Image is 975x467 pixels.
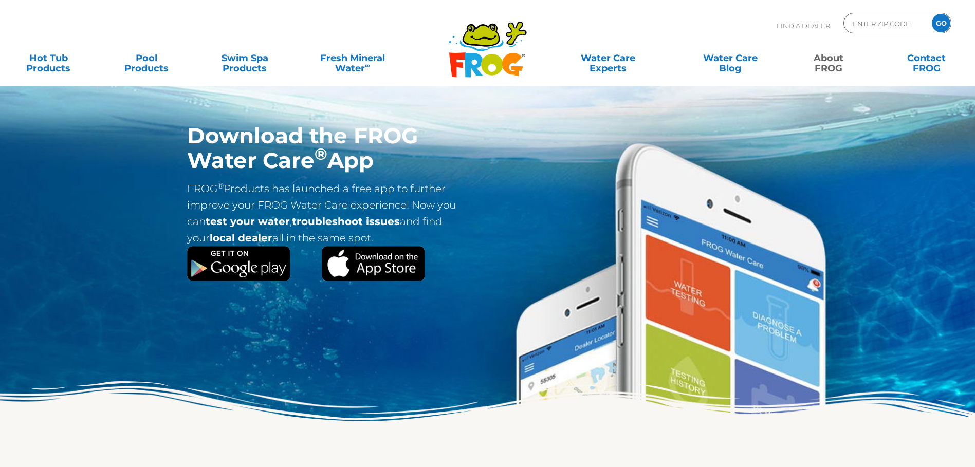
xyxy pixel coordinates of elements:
[206,215,290,228] strong: test your water
[187,180,456,246] p: FROG Products has launched a free app to further improve your FROG Water Care experience! Now you...
[210,232,272,244] strong: local dealer
[305,48,400,68] a: Fresh MineralWater∞
[790,48,867,68] a: AboutFROG
[365,61,370,69] sup: ∞
[292,215,400,228] strong: troubleshoot issues
[852,16,921,31] input: Zip Code Form
[932,14,950,32] input: GO
[888,48,965,68] a: ContactFROG
[777,13,830,39] p: Find A Dealer
[546,48,670,68] a: Water CareExperts
[217,181,224,191] sup: ®
[321,246,425,281] img: Apple App Store
[315,144,327,164] sup: ®
[108,48,185,68] a: PoolProducts
[692,48,768,68] a: Water CareBlog
[187,123,456,173] h1: Download the FROG Water Care App
[10,48,87,68] a: Hot TubProducts
[187,246,290,281] img: Google Play
[207,48,283,68] a: Swim SpaProducts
